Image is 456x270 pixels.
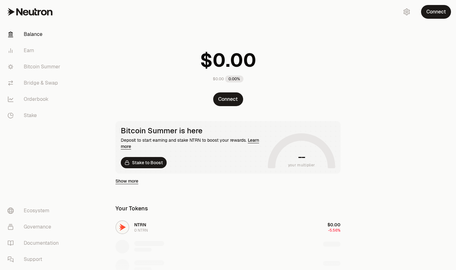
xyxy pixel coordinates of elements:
a: Show more [115,178,138,184]
a: Ecosystem [2,203,67,219]
a: Orderbook [2,91,67,107]
div: $0.00 [213,76,224,81]
div: Your Tokens [115,204,148,213]
div: 0.00% [225,76,243,82]
a: Stake [2,107,67,124]
a: Balance [2,26,67,42]
div: Deposit to start earning and stake NTRN to boost your rewards. [121,137,265,150]
a: Documentation [2,235,67,251]
h1: -- [298,152,305,162]
div: Bitcoin Summer is here [121,126,265,135]
span: your multiplier [288,162,315,168]
a: Bitcoin Summer [2,59,67,75]
a: Governance [2,219,67,235]
button: Connect [421,5,451,19]
a: Support [2,251,67,268]
a: Earn [2,42,67,59]
button: Connect [213,92,243,106]
a: Stake to Boost [121,157,167,168]
a: Bridge & Swap [2,75,67,91]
